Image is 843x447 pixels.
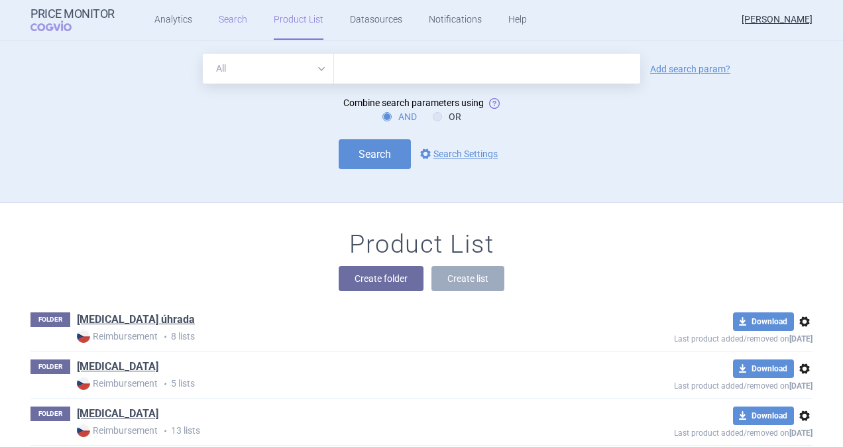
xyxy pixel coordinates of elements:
button: Create list [431,266,504,291]
button: Download [733,312,794,331]
strong: Reimbursement [77,330,158,343]
h1: BENLYSTA [77,407,158,424]
h1: Avodart [77,359,158,377]
i: • [158,377,171,391]
strong: [DATE] [789,428,813,438]
i: • [158,330,171,344]
span: COGVIO [30,21,90,31]
strong: Reimbursement [77,377,158,390]
strong: Price Monitor [30,7,115,21]
p: 5 lists [77,377,578,391]
strong: Reimbursement [77,424,158,437]
button: Create folder [339,266,423,291]
a: [MEDICAL_DATA] úhrada [77,312,195,327]
button: Search [339,139,411,169]
p: Last product added/removed on [578,425,813,438]
h1: Product List [349,229,494,260]
a: Price MonitorCOGVIO [30,7,115,32]
img: CZ [77,377,90,390]
strong: [DATE] [789,381,813,391]
img: CZ [77,330,90,343]
a: Add search param? [650,64,730,74]
a: [MEDICAL_DATA] [77,359,158,374]
button: Download [733,359,794,378]
strong: [DATE] [789,334,813,344]
p: Last product added/removed on [578,331,813,344]
i: • [158,424,171,438]
p: 8 lists [77,330,578,344]
p: FOLDER [30,359,70,374]
label: OR [433,110,461,123]
p: FOLDER [30,407,70,421]
label: AND [382,110,417,123]
img: CZ [77,424,90,437]
p: FOLDER [30,312,70,327]
p: 13 lists [77,424,578,438]
h1: Augmentin úhrada [77,312,195,330]
a: Search Settings [418,146,498,162]
a: [MEDICAL_DATA] [77,407,158,421]
span: Combine search parameters using [343,97,484,108]
p: Last product added/removed on [578,378,813,391]
button: Download [733,407,794,425]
